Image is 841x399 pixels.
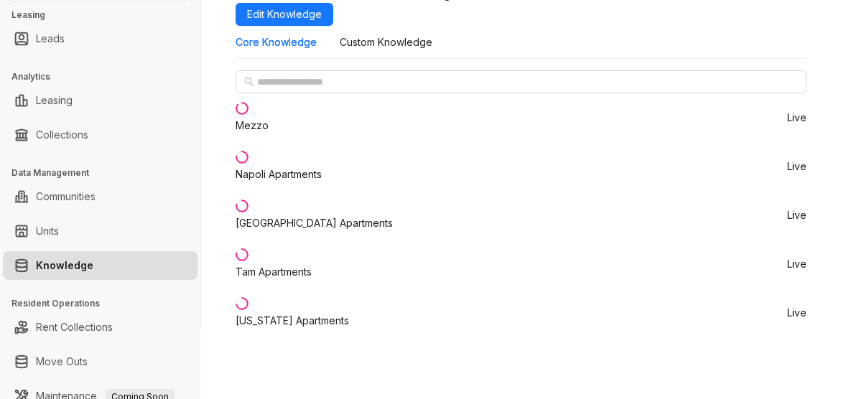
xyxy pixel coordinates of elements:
div: Mezzo [236,118,269,133]
div: [GEOGRAPHIC_DATA] Apartments [236,215,393,231]
button: Edit Knowledge [236,3,333,26]
span: Edit Knowledge [247,6,322,22]
li: Units [3,217,198,245]
span: Live [787,161,807,172]
li: Leasing [3,86,198,115]
li: Move Outs [3,347,198,376]
h3: Resident Operations [11,297,200,310]
a: Knowledge [36,251,93,280]
a: Rent Collections [36,313,113,342]
div: [US_STATE] Apartments [236,313,349,329]
div: Tam Apartments [236,264,312,280]
li: Communities [3,182,198,211]
div: Core Knowledge [236,34,317,50]
h3: Analytics [11,70,200,83]
span: search [244,77,254,87]
h3: Data Management [11,166,200,179]
li: Collections [3,121,198,149]
span: Live [787,113,807,123]
h3: Leasing [11,9,200,22]
li: Knowledge [3,251,198,280]
a: Collections [36,121,88,149]
a: Move Outs [36,347,88,376]
a: Leads [36,24,65,53]
a: Units [36,217,59,245]
span: Live [787,259,807,269]
span: Live [787,210,807,220]
li: Rent Collections [3,313,198,342]
div: Napoli Apartments [236,166,322,182]
a: Communities [36,182,96,211]
a: Leasing [36,86,73,115]
span: Live [787,308,807,318]
li: Leads [3,24,198,53]
div: Custom Knowledge [340,34,432,50]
